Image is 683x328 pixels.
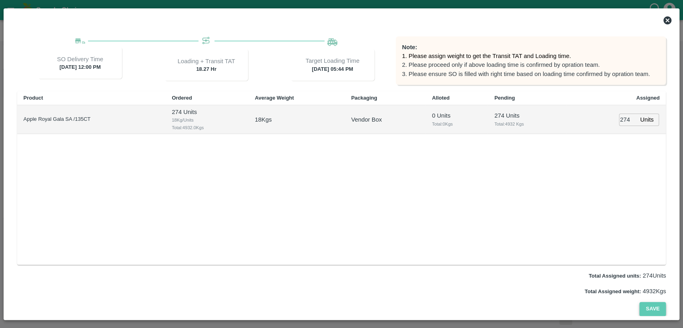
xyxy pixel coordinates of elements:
[327,36,337,46] img: Loading
[494,111,560,120] p: 274 Units
[75,38,85,44] img: Delivery
[432,120,481,128] span: Total: 0 Kgs
[402,44,417,50] b: Note:
[640,115,654,124] p: Units
[432,111,481,120] p: 0 Units
[432,95,449,101] b: Alloted
[402,60,660,69] p: 2. Please proceed only if above loading time is confirmed by opration team.
[178,57,235,66] p: Loading + Transit TAT
[172,95,192,101] b: Ordered
[636,95,660,101] b: Assigned
[172,124,242,131] span: Total: 4932.0 Kgs
[589,273,641,279] label: Total Assigned units:
[290,49,375,81] div: [DATE] 05:44 PM
[172,116,242,124] span: 18 Kg/Units
[201,36,211,46] img: Transit
[255,115,272,124] p: 18 Kgs
[38,47,122,79] div: [DATE] 12:00 PM
[24,95,43,101] b: Product
[351,95,377,101] b: Packaging
[494,120,560,128] span: Total: 4932 Kgs
[164,49,248,81] div: 18.27 Hr
[402,52,660,60] p: 1. Please assign weight to get the Transit TAT and Loading time.
[619,114,637,126] input: 0
[57,55,103,64] p: SO Delivery Time
[402,70,660,78] p: 3. Please ensure SO is filled with right time based on loading time confirmed by opration team.
[255,95,294,101] b: Average Weight
[589,271,666,280] p: 274 Units
[306,56,360,65] p: Target Loading Time
[351,115,382,124] p: Vendor Box
[172,108,242,116] p: 274 Units
[17,105,166,134] td: Apple Royal Gala SA /135CT
[585,288,641,294] label: Total Assigned weight:
[585,287,666,296] p: 4932 Kgs
[494,95,515,101] b: Pending
[639,302,666,316] button: Save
